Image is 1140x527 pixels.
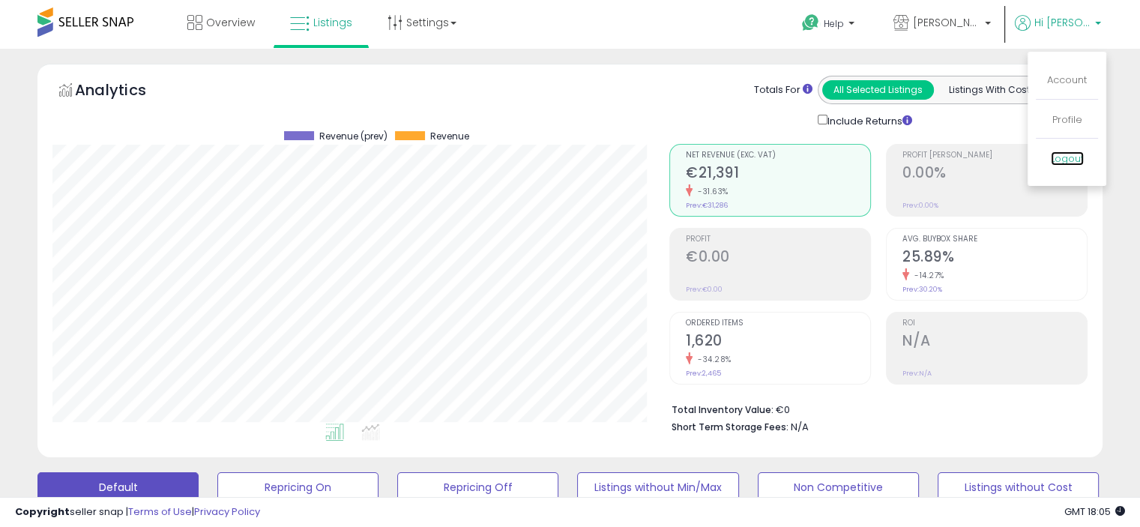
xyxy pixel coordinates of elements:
[1064,505,1125,519] span: 2025-08-16 18:05 GMT
[693,186,729,197] small: -31.63%
[686,285,723,294] small: Prev: €0.00
[397,472,558,502] button: Repricing Off
[902,164,1087,184] h2: 0.00%
[1051,151,1084,166] a: Logout
[938,472,1099,502] button: Listings without Cost
[194,505,260,519] a: Privacy Policy
[15,505,260,520] div: seller snap | |
[217,472,379,502] button: Repricing On
[693,354,732,365] small: -34.28%
[686,332,870,352] h2: 1,620
[1015,15,1101,49] a: Hi [PERSON_NAME]
[1034,15,1091,30] span: Hi [PERSON_NAME]
[686,164,870,184] h2: €21,391
[902,248,1087,268] h2: 25.89%
[1047,73,1087,87] a: Account
[902,151,1087,160] span: Profit [PERSON_NAME]
[577,472,738,502] button: Listings without Min/Max
[791,420,809,434] span: N/A
[686,248,870,268] h2: €0.00
[686,319,870,328] span: Ordered Items
[75,79,175,104] h5: Analytics
[313,15,352,30] span: Listings
[686,151,870,160] span: Net Revenue (Exc. VAT)
[902,369,932,378] small: Prev: N/A
[909,270,944,281] small: -14.27%
[902,319,1087,328] span: ROI
[933,80,1045,100] button: Listings With Cost
[430,131,469,142] span: Revenue
[902,235,1087,244] span: Avg. Buybox Share
[206,15,255,30] span: Overview
[15,505,70,519] strong: Copyright
[913,15,980,30] span: [PERSON_NAME]
[319,131,387,142] span: Revenue (prev)
[1052,112,1082,127] a: Profile
[822,80,934,100] button: All Selected Listings
[824,17,844,30] span: Help
[758,472,919,502] button: Non Competitive
[754,83,812,97] div: Totals For
[902,332,1087,352] h2: N/A
[686,369,721,378] small: Prev: 2,465
[790,2,869,49] a: Help
[806,112,930,129] div: Include Returns
[672,421,788,433] b: Short Term Storage Fees:
[902,285,942,294] small: Prev: 30.20%
[37,472,199,502] button: Default
[801,13,820,32] i: Get Help
[686,201,728,210] small: Prev: €31,286
[902,201,938,210] small: Prev: 0.00%
[128,505,192,519] a: Terms of Use
[672,403,773,416] b: Total Inventory Value:
[672,400,1076,418] li: €0
[686,235,870,244] span: Profit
